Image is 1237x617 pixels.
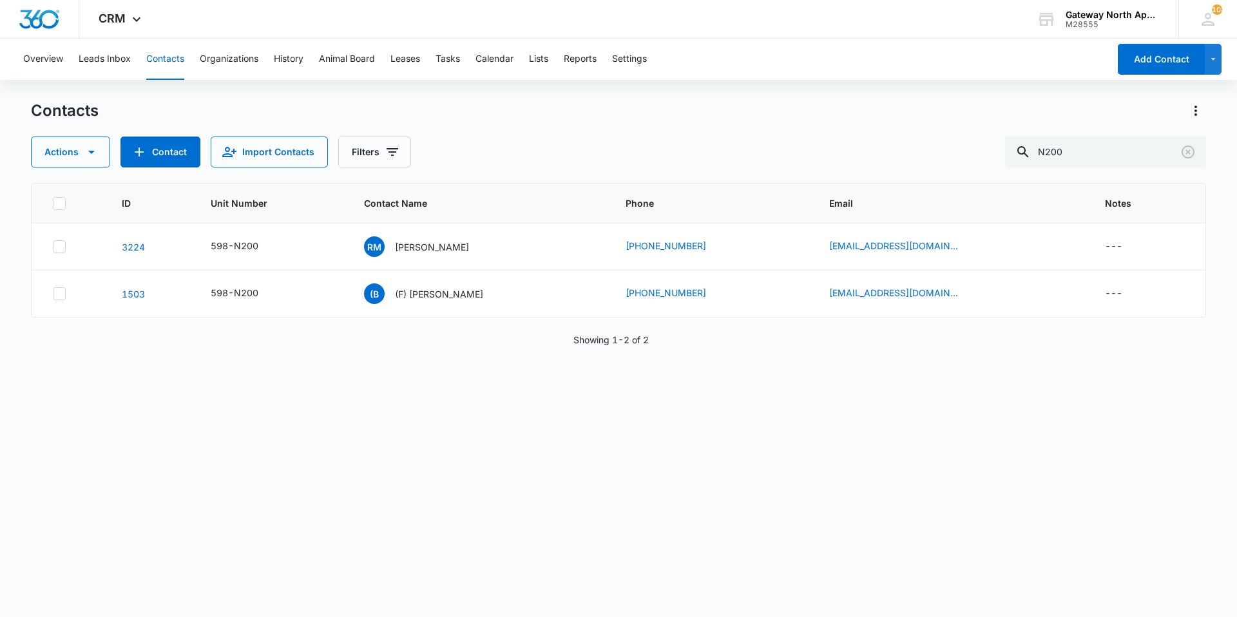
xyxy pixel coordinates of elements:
div: Email - bmendez1990@yahoo.com - Select to Edit Field [829,239,981,254]
a: [EMAIL_ADDRESS][DOMAIN_NAME] [829,239,958,252]
p: Showing 1-2 of 2 [573,333,649,346]
button: Settings [612,39,647,80]
button: Leases [390,39,420,80]
span: 103 [1212,5,1222,15]
span: Unit Number [211,196,334,210]
span: Notes [1105,196,1185,210]
button: Organizations [200,39,258,80]
button: Tasks [436,39,460,80]
button: Actions [31,137,110,167]
button: History [274,39,303,80]
div: Contact Name - (F) Brian Ferrell - Select to Edit Field [364,283,506,304]
span: Phone [626,196,779,210]
span: ID [122,196,160,210]
div: account name [1066,10,1160,20]
button: Add Contact [120,137,200,167]
div: Phone - (720) 327-9993 - Select to Edit Field [626,239,729,254]
a: [EMAIL_ADDRESS][DOMAIN_NAME] [829,286,958,299]
input: Search Contacts [1005,137,1206,167]
button: Import Contacts [211,137,328,167]
div: Contact Name - Rebecca Mendez - Select to Edit Field [364,236,492,257]
span: Email [829,196,1056,210]
button: Reports [564,39,597,80]
button: Clear [1178,142,1198,162]
div: 598-N200 [211,286,258,299]
button: Actions [1185,100,1206,121]
div: 598-N200 [211,239,258,252]
button: Overview [23,39,63,80]
a: [PHONE_NUMBER] [626,239,706,252]
div: Notes - - Select to Edit Field [1105,239,1146,254]
a: Navigate to contact details page for (F) Brian Ferrell [122,289,145,299]
div: Phone - (720) 635-0145 - Select to Edit Field [626,286,729,301]
span: (B [364,283,385,304]
h1: Contacts [31,101,99,120]
button: Filters [338,137,411,167]
button: Lists [529,39,548,80]
div: Unit Number - 598-N200 - Select to Edit Field [211,239,282,254]
div: --- [1105,286,1122,301]
a: [PHONE_NUMBER] [626,286,706,299]
p: [PERSON_NAME] [395,240,469,254]
div: Notes - - Select to Edit Field [1105,286,1146,301]
p: (F) [PERSON_NAME] [395,287,483,301]
button: Animal Board [319,39,375,80]
div: account id [1066,20,1160,29]
button: Add Contact [1118,44,1205,75]
div: Unit Number - 598-N200 - Select to Edit Field [211,286,282,301]
div: notifications count [1212,5,1222,15]
button: Leads Inbox [79,39,131,80]
button: Contacts [146,39,184,80]
a: Navigate to contact details page for Rebecca Mendez [122,242,145,252]
span: RM [364,236,385,257]
button: Calendar [475,39,513,80]
div: --- [1105,239,1122,254]
span: Contact Name [364,196,576,210]
span: CRM [99,12,126,25]
div: Email - 303brianf@gmail.com - Select to Edit Field [829,286,981,301]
